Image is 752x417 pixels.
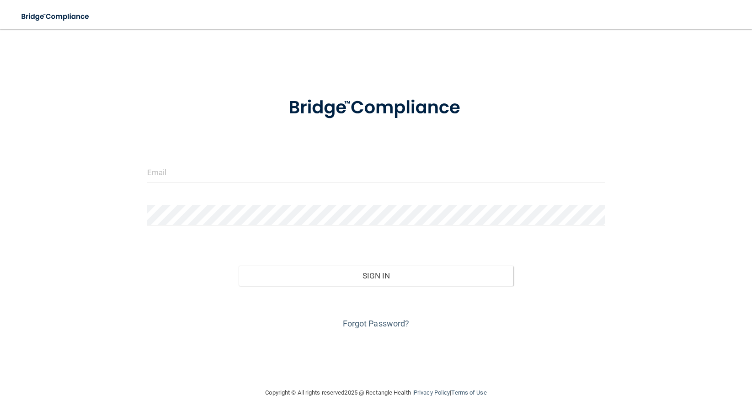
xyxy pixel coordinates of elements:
[239,266,513,286] button: Sign In
[414,389,450,396] a: Privacy Policy
[451,389,486,396] a: Terms of Use
[209,378,543,407] div: Copyright © All rights reserved 2025 @ Rectangle Health | |
[343,319,410,328] a: Forgot Password?
[147,162,605,182] input: Email
[14,7,98,26] img: bridge_compliance_login_screen.278c3ca4.svg
[270,84,483,132] img: bridge_compliance_login_screen.278c3ca4.svg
